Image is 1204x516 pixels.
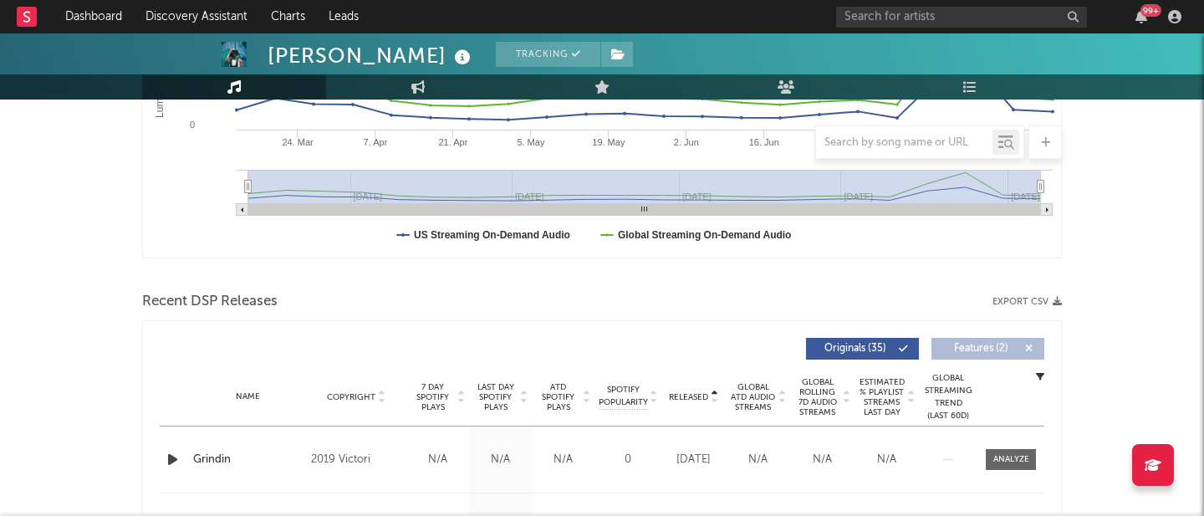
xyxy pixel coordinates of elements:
[836,7,1087,28] input: Search for artists
[817,344,894,354] span: Originals ( 35 )
[193,391,303,403] div: Name
[992,297,1062,307] button: Export CSV
[794,452,850,468] div: N/A
[411,452,465,468] div: N/A
[806,338,919,360] button: Originals(35)
[536,452,590,468] div: N/A
[599,384,648,409] span: Spotify Popularity
[473,382,518,412] span: Last Day Spotify Plays
[411,382,455,412] span: 7 Day Spotify Plays
[618,229,792,241] text: Global Streaming On-Demand Audio
[942,344,1019,354] span: Features ( 2 )
[154,1,166,118] text: Luminate Weekly Streams
[923,372,973,422] div: Global Streaming Trend (Last 60D)
[414,229,570,241] text: US Streaming On-Demand Audio
[794,377,840,417] span: Global Rolling 7D Audio Streams
[142,292,278,312] span: Recent DSP Releases
[1140,4,1161,17] div: 99 +
[859,377,905,417] span: Estimated % Playlist Streams Last Day
[193,452,303,468] a: Grindin
[730,382,776,412] span: Global ATD Audio Streams
[268,42,475,69] div: [PERSON_NAME]
[190,120,195,130] text: 0
[730,452,786,468] div: N/A
[599,452,657,468] div: 0
[1135,10,1147,23] button: 99+
[496,42,600,67] button: Tracking
[311,450,402,470] div: 2019 Victori
[816,136,992,150] input: Search by song name or URL
[473,452,528,468] div: N/A
[536,382,580,412] span: ATD Spotify Plays
[859,452,915,468] div: N/A
[666,452,722,468] div: [DATE]
[327,392,375,402] span: Copyright
[669,392,708,402] span: Released
[931,338,1044,360] button: Features(2)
